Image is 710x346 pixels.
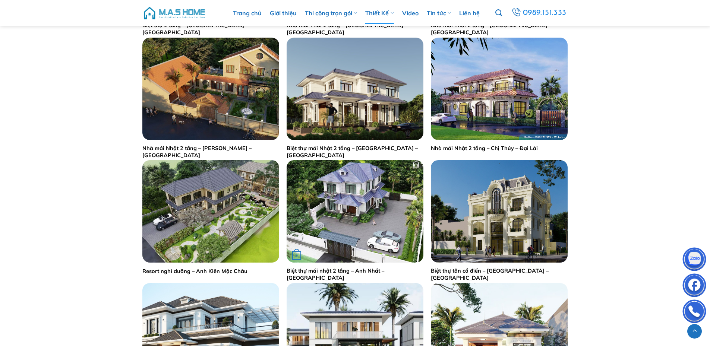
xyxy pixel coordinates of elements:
[233,2,262,24] a: Trang chủ
[142,145,279,159] a: Nhà mái Nhật 2 tầng – [PERSON_NAME] – [GEOGRAPHIC_DATA]
[431,145,538,152] a: Nhà mái Nhật 2 tầng – Chị Thúy – Đại Lải
[142,38,279,140] img: Nhà mái Nhật 2 tầng - Anh Thịnh - Thường Tín
[683,249,706,272] img: Zalo
[459,2,480,24] a: Liên hệ
[142,268,247,275] a: Resort nghỉ dưỡng – Anh Kiên Mộc Châu
[287,38,423,140] img: Biệt thự mái Nhật 2 tầng - Chị Lý - Hưng Yên
[142,22,279,36] a: Biệt thự 2 tầng – [GEOGRAPHIC_DATA] – [GEOGRAPHIC_DATA]
[142,160,279,263] img: resort-nghi-duong-anh-kien-moc-chau
[683,301,706,324] img: Phone
[287,267,423,281] a: Biệt thự mái nhật 2 tầng – Anh Nhất – [GEOGRAPHIC_DATA]
[687,324,702,339] a: Lên đầu trang
[270,2,297,24] a: Giới thiệu
[292,251,301,260] strong: +
[143,2,206,24] img: M.A.S HOME – Tổng Thầu Thiết Kế Và Xây Nhà Trọn Gói
[510,6,567,20] a: 0989.151.333
[365,2,394,24] a: Thiết Kế
[287,22,423,36] a: Nhà mái Thái 2 tầng – [GEOGRAPHIC_DATA] – [GEOGRAPHIC_DATA]
[431,22,568,36] a: Nhà mái Thái 2 tầng – [GEOGRAPHIC_DATA] – [GEOGRAPHIC_DATA]
[431,160,568,263] img: Thiết kế biệt thự chú Hùng - Hải Dương | MasHome
[305,2,357,24] a: Thi công trọn gói
[287,160,423,263] img: biet-thu-mai-nhat-2-tang-anh-nhat-thai-binh
[495,5,502,21] a: Tìm kiếm
[431,38,568,140] img: nha-mai-nhat-2-tang-chi-thuy-dai-lai
[292,250,301,261] div: Đọc tiếp
[402,2,419,24] a: Video
[683,275,706,298] img: Facebook
[431,267,568,281] a: Biệt thự tân cổ điển – [GEOGRAPHIC_DATA] – [GEOGRAPHIC_DATA]
[287,145,423,159] a: Biệt thự mái Nhật 2 tầng – [GEOGRAPHIC_DATA] – [GEOGRAPHIC_DATA]
[427,2,451,24] a: Tin tức
[523,7,567,19] span: 0989.151.333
